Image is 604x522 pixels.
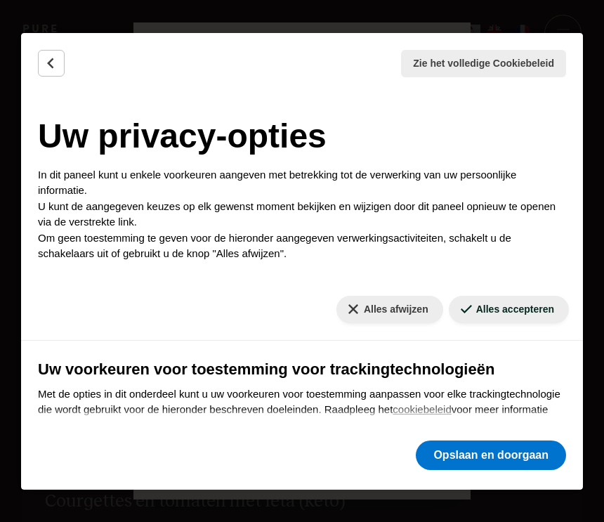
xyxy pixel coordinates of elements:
span: Zie het volledige Cookiebeleid [413,56,554,71]
button: Terug [38,50,65,77]
button: Alles accepteren [449,296,569,323]
button: Opslaan en doorgaan [416,441,566,470]
button: Zie het volledige Cookiebeleid [401,50,566,77]
button: Alles afwijzen [336,296,443,323]
h3: Uw voorkeuren voor toestemming voor trackingtechnologieën [38,358,566,381]
p: Met de opties in dit onderdeel kunt u uw voorkeuren voor toestemming aanpassen voor elke tracking... [38,386,566,450]
h2: Uw privacy-opties [38,111,566,162]
p: In dit paneel kunt u enkele voorkeuren aangeven met betrekking tot de verwerking van uw persoonli... [38,167,566,262]
a: cookiebeleid [393,403,451,415]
